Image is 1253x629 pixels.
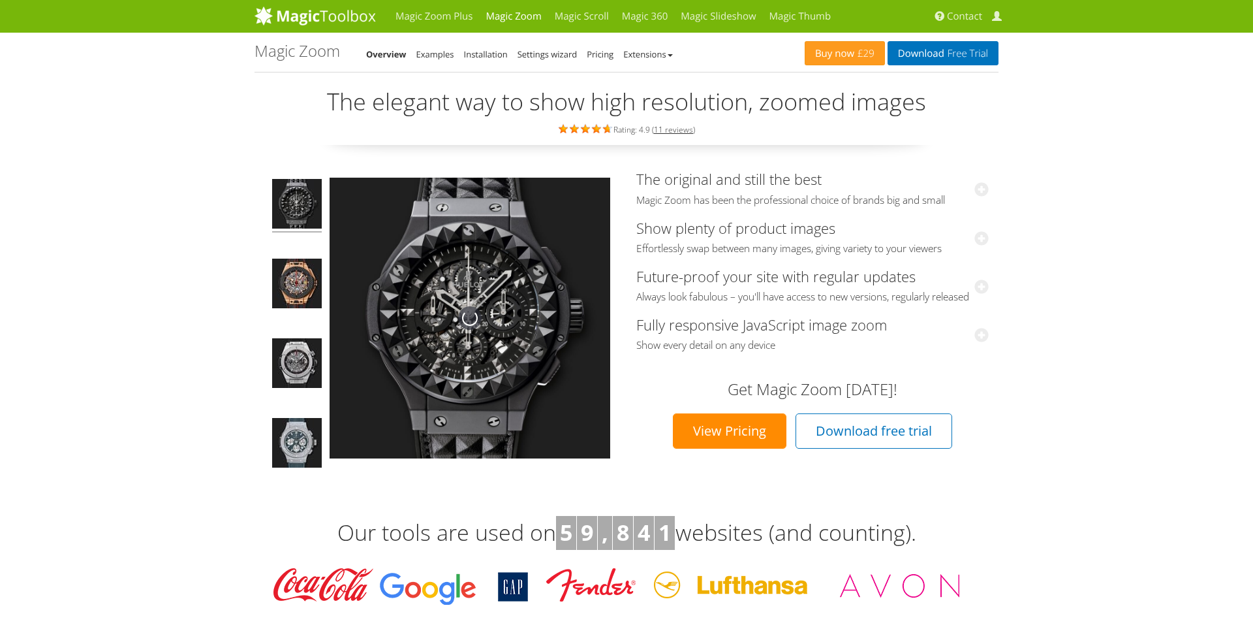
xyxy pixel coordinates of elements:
span: £29 [854,48,874,59]
span: Contact [947,10,982,23]
a: Overview [366,48,407,60]
a: Big Bang Unico Titanium [271,337,323,393]
b: 5 [560,517,572,547]
a: Extensions [623,48,672,60]
a: Download free trial [796,413,952,449]
span: Free Trial [944,48,988,59]
span: Effortlessly swap between many images, giving variety to your viewers [636,242,989,255]
a: Settings wizard [518,48,578,60]
span: Magic Zoom has been the professional choice of brands big and small [636,194,989,207]
img: Big Bang Unico Titanium - Magic Zoom Demo [272,338,322,392]
h2: The elegant way to show high resolution, zoomed images [255,89,998,115]
h3: Get Magic Zoom [DATE]! [649,381,976,398]
a: The original and still the bestMagic Zoom has been the professional choice of brands big and small [636,169,989,206]
b: 9 [581,517,593,547]
h1: Magic Zoom [255,42,340,59]
b: 4 [638,517,650,547]
a: 11 reviews [654,124,693,135]
img: Big Bang Ferrari King Gold Carbon [272,259,322,312]
a: Examples [416,48,454,60]
a: View Pricing [673,413,786,449]
a: Show plenty of product imagesEffortlessly swap between many images, giving variety to your viewers [636,218,989,255]
a: Future-proof your site with regular updatesAlways look fabulous – you'll have access to new versi... [636,266,989,304]
a: Buy now£29 [805,41,885,65]
img: Magic Toolbox Customers [264,563,989,609]
div: Rating: 4.9 ( ) [255,121,998,136]
a: Pricing [587,48,613,60]
a: Big Bang Jeans [271,417,323,473]
a: Installation [464,48,508,60]
span: Show every detail on any device [636,339,989,352]
b: 1 [658,517,671,547]
h3: Our tools are used on websites (and counting). [255,516,998,550]
b: 8 [617,517,629,547]
a: Big Bang Depeche Mode [271,178,323,234]
a: DownloadFree Trial [888,41,998,65]
img: MagicToolbox.com - Image tools for your website [255,6,376,25]
b: , [602,517,608,547]
a: Big Bang Ferrari King Gold Carbon [271,257,323,314]
img: Big Bang Depeche Mode - Magic Zoom Demo [272,179,322,233]
img: Big Bang Jeans - Magic Zoom Demo [272,418,322,472]
span: Always look fabulous – you'll have access to new versions, regularly released [636,291,989,304]
a: Fully responsive JavaScript image zoomShow every detail on any device [636,315,989,352]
